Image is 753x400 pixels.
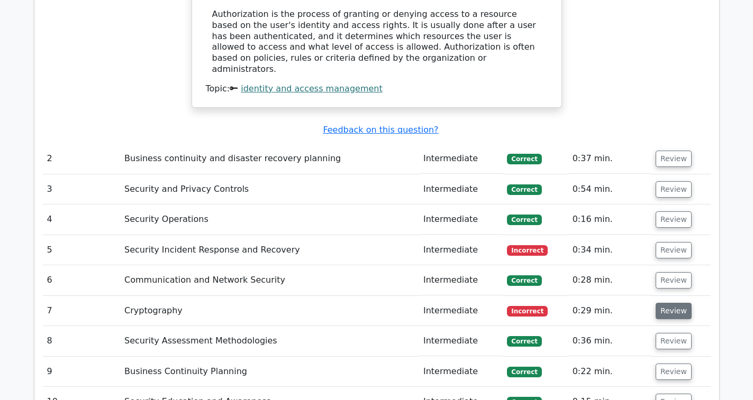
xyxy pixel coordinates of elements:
td: Business Continuity Planning [120,357,419,387]
td: Intermediate [419,174,503,204]
span: Correct [507,215,541,225]
button: Review [656,242,692,258]
td: Business continuity and disaster recovery planning [120,144,419,174]
td: Security Incident Response and Recovery [120,235,419,265]
td: 3 [43,174,121,204]
button: Review [656,303,692,319]
div: Authorization is the process of granting or denying access to a resource based on the user's iden... [212,9,541,75]
td: 9 [43,357,121,387]
td: 0:29 min. [568,296,651,326]
td: Intermediate [419,326,503,356]
td: 0:28 min. [568,265,651,295]
button: Review [656,333,692,349]
td: Intermediate [419,235,503,265]
a: identity and access management [241,83,383,94]
button: Review [656,181,692,198]
td: Intermediate [419,296,503,326]
span: Correct [507,275,541,286]
td: Intermediate [419,357,503,387]
button: Review [656,272,692,289]
td: 2 [43,144,121,174]
span: Correct [507,336,541,347]
span: Correct [507,367,541,377]
button: Review [656,211,692,228]
span: Incorrect [507,306,548,317]
td: 4 [43,204,121,235]
td: Intermediate [419,204,503,235]
td: 0:36 min. [568,326,651,356]
td: 7 [43,296,121,326]
td: Security Assessment Methodologies [120,326,419,356]
td: Communication and Network Security [120,265,419,295]
td: 0:54 min. [568,174,651,204]
td: 0:22 min. [568,357,651,387]
div: Topic: [206,83,548,95]
td: Cryptography [120,296,419,326]
td: Security Operations [120,204,419,235]
span: Correct [507,184,541,195]
span: Incorrect [507,245,548,256]
td: 0:16 min. [568,204,651,235]
td: 6 [43,265,121,295]
td: 0:34 min. [568,235,651,265]
td: Intermediate [419,144,503,174]
td: 8 [43,326,121,356]
td: 0:37 min. [568,144,651,174]
a: Feedback on this question? [323,125,438,135]
td: Security and Privacy Controls [120,174,419,204]
span: Correct [507,154,541,164]
button: Review [656,364,692,380]
button: Review [656,151,692,167]
td: 5 [43,235,121,265]
td: Intermediate [419,265,503,295]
